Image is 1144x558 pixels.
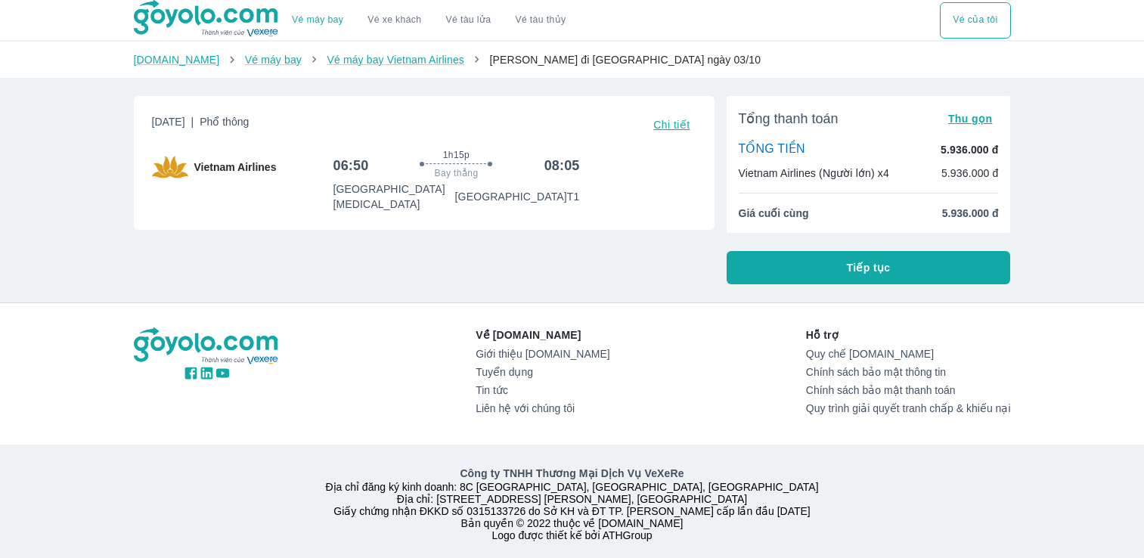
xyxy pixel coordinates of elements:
button: Thu gọn [942,108,999,129]
span: Chi tiết [653,119,690,131]
a: [DOMAIN_NAME] [134,54,220,66]
span: Tiếp tục [847,260,891,275]
a: Quy trình giải quyết tranh chấp & khiếu nại [806,402,1011,414]
button: Vé của tôi [940,2,1010,39]
button: Tiếp tục [727,251,1011,284]
a: Chính sách bảo mật thanh toán [806,384,1011,396]
a: Chính sách bảo mật thông tin [806,366,1011,378]
button: Chi tiết [647,114,696,135]
nav: breadcrumb [134,52,1011,67]
span: 5.936.000 đ [942,206,999,221]
span: Tổng thanh toán [739,110,839,128]
span: [PERSON_NAME] đi [GEOGRAPHIC_DATA] ngày 03/10 [489,54,761,66]
p: [GEOGRAPHIC_DATA] T1 [455,189,580,204]
p: 5.936.000 đ [941,142,998,157]
a: Tin tức [476,384,609,396]
p: TỔNG TIỀN [739,141,805,158]
div: choose transportation mode [940,2,1010,39]
a: Liên hệ với chúng tôi [476,402,609,414]
span: | [191,116,194,128]
span: Thu gọn [948,113,993,125]
h6: 06:50 [333,157,368,175]
a: Vé tàu lửa [434,2,504,39]
button: Vé tàu thủy [503,2,578,39]
p: Vietnam Airlines (Người lớn) x4 [739,166,889,181]
a: Vé máy bay Vietnam Airlines [327,54,464,66]
a: Tuyển dụng [476,366,609,378]
a: Vé máy bay [292,14,343,26]
div: Địa chỉ đăng ký kinh doanh: 8C [GEOGRAPHIC_DATA], [GEOGRAPHIC_DATA], [GEOGRAPHIC_DATA] Địa chỉ: [... [125,466,1020,541]
span: [DATE] [152,114,250,135]
p: 5.936.000 đ [941,166,999,181]
div: choose transportation mode [280,2,578,39]
span: Giá cuối cùng [739,206,809,221]
a: Giới thiệu [DOMAIN_NAME] [476,348,609,360]
span: Bay thẳng [435,167,479,179]
p: Công ty TNHH Thương Mại Dịch Vụ VeXeRe [137,466,1008,481]
span: 1h15p [443,149,470,161]
p: Hỗ trợ [806,327,1011,343]
h6: 08:05 [544,157,580,175]
span: Vietnam Airlines [194,160,277,175]
span: Phổ thông [200,116,249,128]
p: Về [DOMAIN_NAME] [476,327,609,343]
a: Quy chế [DOMAIN_NAME] [806,348,1011,360]
img: logo [134,327,281,365]
p: [GEOGRAPHIC_DATA] [MEDICAL_DATA] [333,181,454,212]
a: Vé xe khách [367,14,421,26]
a: Vé máy bay [245,54,302,66]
